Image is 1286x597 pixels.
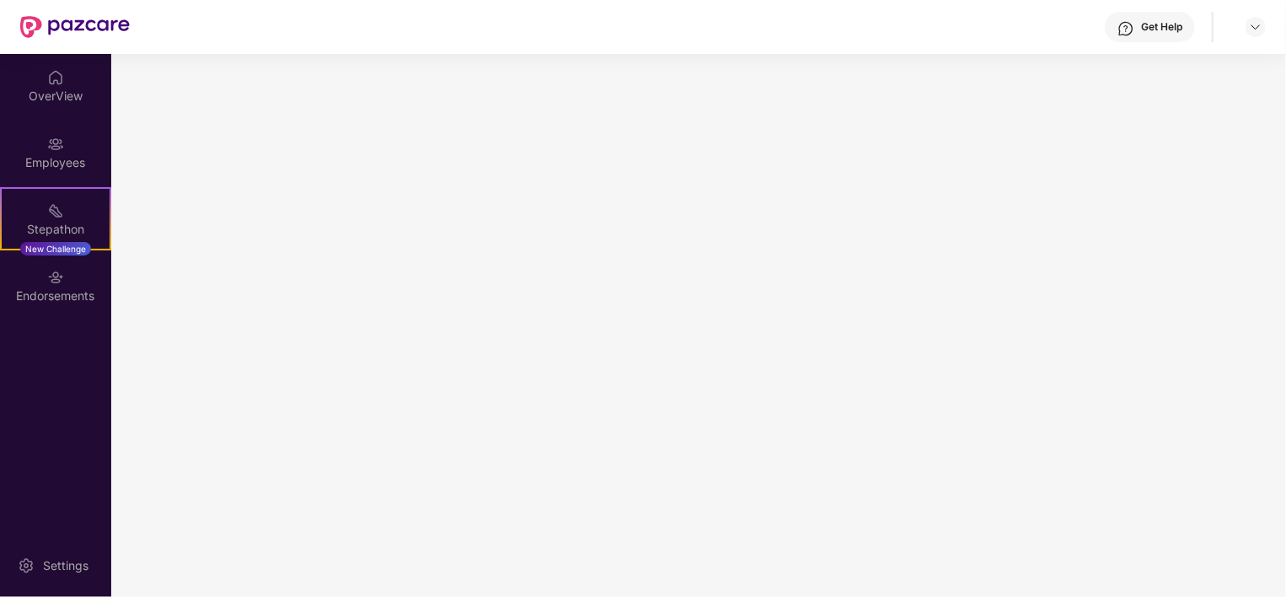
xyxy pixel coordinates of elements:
[38,557,94,574] div: Settings
[47,69,64,86] img: svg+xml;base64,PHN2ZyBpZD0iSG9tZSIgeG1sbnM9Imh0dHA6Ly93d3cudzMub3JnLzIwMDAvc3ZnIiB3aWR0aD0iMjAiIG...
[18,557,35,574] img: svg+xml;base64,PHN2ZyBpZD0iU2V0dGluZy0yMHgyMCIgeG1sbnM9Imh0dHA6Ly93d3cudzMub3JnLzIwMDAvc3ZnIiB3aW...
[1249,20,1262,34] img: svg+xml;base64,PHN2ZyBpZD0iRHJvcGRvd24tMzJ4MzIiIHhtbG5zPSJodHRwOi8vd3d3LnczLm9yZy8yMDAwL3N2ZyIgd2...
[47,136,64,153] img: svg+xml;base64,PHN2ZyBpZD0iRW1wbG95ZWVzIiB4bWxucz0iaHR0cDovL3d3dy53My5vcmcvMjAwMC9zdmciIHdpZHRoPS...
[20,242,91,255] div: New Challenge
[1141,20,1182,34] div: Get Help
[2,221,110,238] div: Stepathon
[1117,20,1134,37] img: svg+xml;base64,PHN2ZyBpZD0iSGVscC0zMngzMiIgeG1sbnM9Imh0dHA6Ly93d3cudzMub3JnLzIwMDAvc3ZnIiB3aWR0aD...
[20,16,130,38] img: New Pazcare Logo
[47,202,64,219] img: svg+xml;base64,PHN2ZyB4bWxucz0iaHR0cDovL3d3dy53My5vcmcvMjAwMC9zdmciIHdpZHRoPSIyMSIgaGVpZ2h0PSIyMC...
[47,269,64,286] img: svg+xml;base64,PHN2ZyBpZD0iRW5kb3JzZW1lbnRzIiB4bWxucz0iaHR0cDovL3d3dy53My5vcmcvMjAwMC9zdmciIHdpZH...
